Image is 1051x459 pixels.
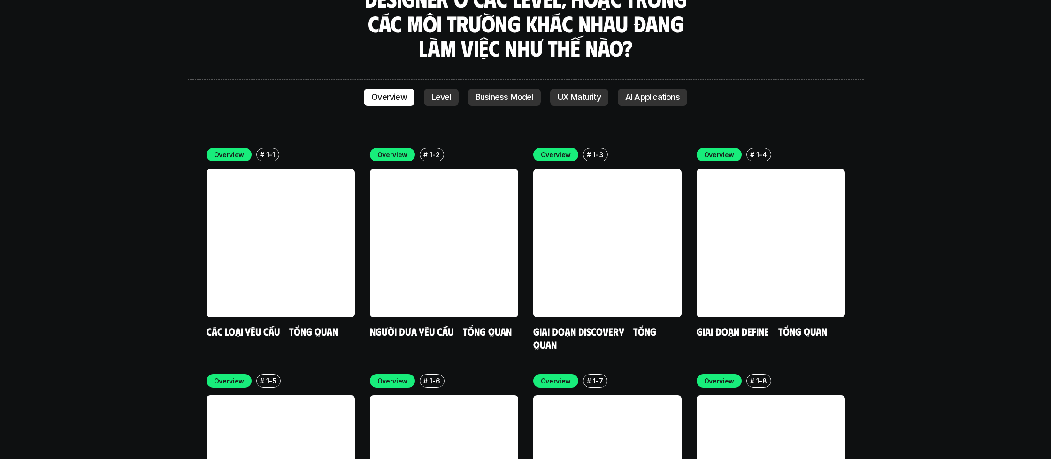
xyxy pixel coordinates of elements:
[260,151,264,158] h6: #
[533,325,659,351] a: Giai đoạn Discovery - Tổng quan
[550,89,608,106] a: UX Maturity
[625,92,680,102] p: AI Applications
[587,151,591,158] h6: #
[371,92,407,102] p: Overview
[266,150,275,160] p: 1-1
[697,325,827,337] a: Giai đoạn Define - Tổng quan
[593,376,603,386] p: 1-7
[756,150,767,160] p: 1-4
[207,325,338,337] a: Các loại yêu cầu - Tổng quan
[430,376,440,386] p: 1-6
[476,92,533,102] p: Business Model
[423,377,428,384] h6: #
[756,376,767,386] p: 1-8
[377,150,408,160] p: Overview
[430,150,439,160] p: 1-2
[214,376,245,386] p: Overview
[541,150,571,160] p: Overview
[214,150,245,160] p: Overview
[750,151,754,158] h6: #
[431,92,451,102] p: Level
[618,89,687,106] a: AI Applications
[370,325,512,337] a: Người đưa yêu cầu - Tổng quan
[423,151,428,158] h6: #
[593,150,603,160] p: 1-3
[260,377,264,384] h6: #
[750,377,754,384] h6: #
[364,89,414,106] a: Overview
[704,150,735,160] p: Overview
[558,92,601,102] p: UX Maturity
[541,376,571,386] p: Overview
[266,376,276,386] p: 1-5
[424,89,459,106] a: Level
[704,376,735,386] p: Overview
[587,377,591,384] h6: #
[468,89,541,106] a: Business Model
[377,376,408,386] p: Overview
